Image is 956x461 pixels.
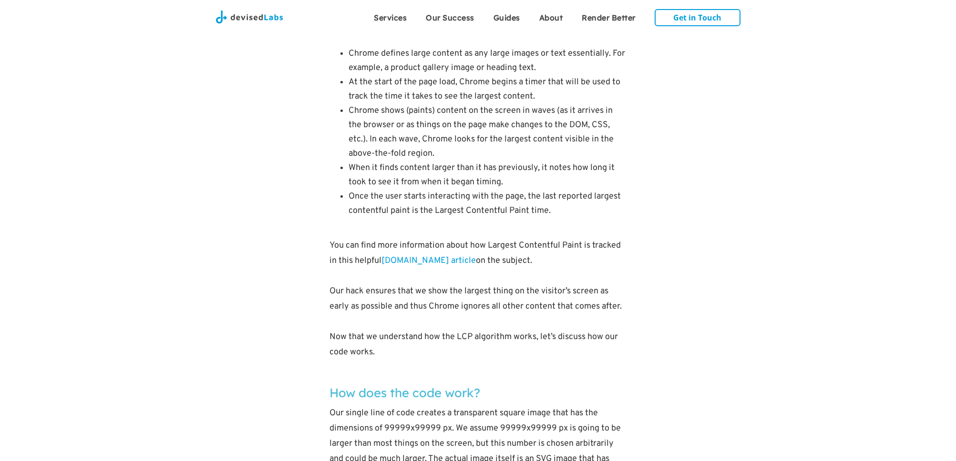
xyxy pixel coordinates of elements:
li: Once the user starts interacting with the page, the last reported largest contentful paint is the... [349,190,627,218]
a: [DOMAIN_NAME] article [381,255,476,266]
a: Guides [484,5,530,29]
a: Get in Touch [655,9,740,26]
li: When it finds content larger than it has previously, it notes how long it took to see it from whe... [349,161,627,190]
li: At the start of the page load, Chrome begins a timer that will be used to track the time it takes... [349,75,627,104]
p: Now that we understand how the LCP algorithm works, let’s discuss how our code works. [329,330,627,360]
p: Our hack ensures that we show the largest thing on the visitor’s screen as early as possible and ... [329,284,627,314]
h2: How does the code work? [329,383,627,402]
a: Our Success [416,5,484,29]
li: Chrome defines large content as any large images or text essentially. For example, a product gall... [349,47,627,75]
strong: Get in Touch [673,12,721,23]
li: Chrome shows (paints) content on the screen in waves (as it arrives in the browser or as things o... [349,104,627,161]
a: Render Better [572,5,645,29]
p: ‍ [329,360,627,375]
a: About [530,5,573,29]
p: You can find more information about how Largest Contentful Paint is tracked in this helpful on th... [329,238,627,269]
a: Services [364,5,416,29]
